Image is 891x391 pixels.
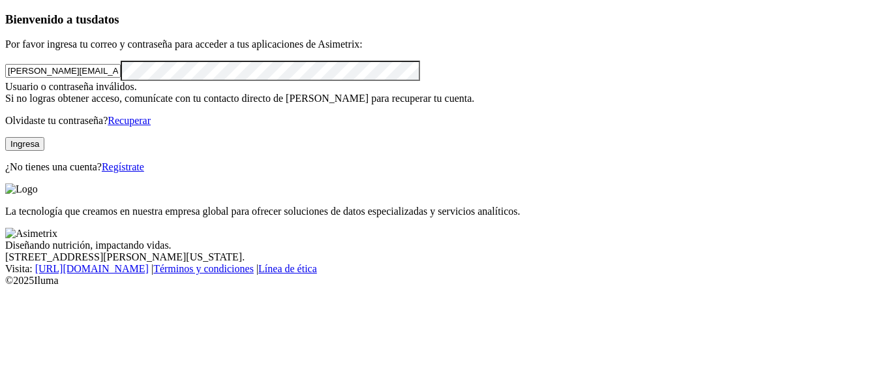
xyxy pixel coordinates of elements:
[35,263,149,274] a: [URL][DOMAIN_NAME]
[5,251,886,263] div: [STREET_ADDRESS][PERSON_NAME][US_STATE].
[5,115,886,127] p: Olvidaste tu contraseña?
[5,137,44,151] button: Ingresa
[5,161,886,173] p: ¿No tienes una cuenta?
[5,64,121,78] input: Tu correo
[258,263,317,274] a: Línea de ética
[91,12,119,26] span: datos
[5,81,886,104] div: Usuario o contraseña inválidos. Si no logras obtener acceso, comunícate con tu contacto directo d...
[5,228,57,240] img: Asimetrix
[108,115,151,126] a: Recuperar
[5,263,886,275] div: Visita : | |
[5,240,886,251] div: Diseñando nutrición, impactando vidas.
[102,161,144,172] a: Regístrate
[5,39,886,50] p: Por favor ingresa tu correo y contraseña para acceder a tus aplicaciones de Asimetrix:
[5,275,886,287] div: © 2025 Iluma
[153,263,254,274] a: Términos y condiciones
[5,206,886,217] p: La tecnología que creamos en nuestra empresa global para ofrecer soluciones de datos especializad...
[5,183,38,195] img: Logo
[5,12,886,27] h3: Bienvenido a tus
